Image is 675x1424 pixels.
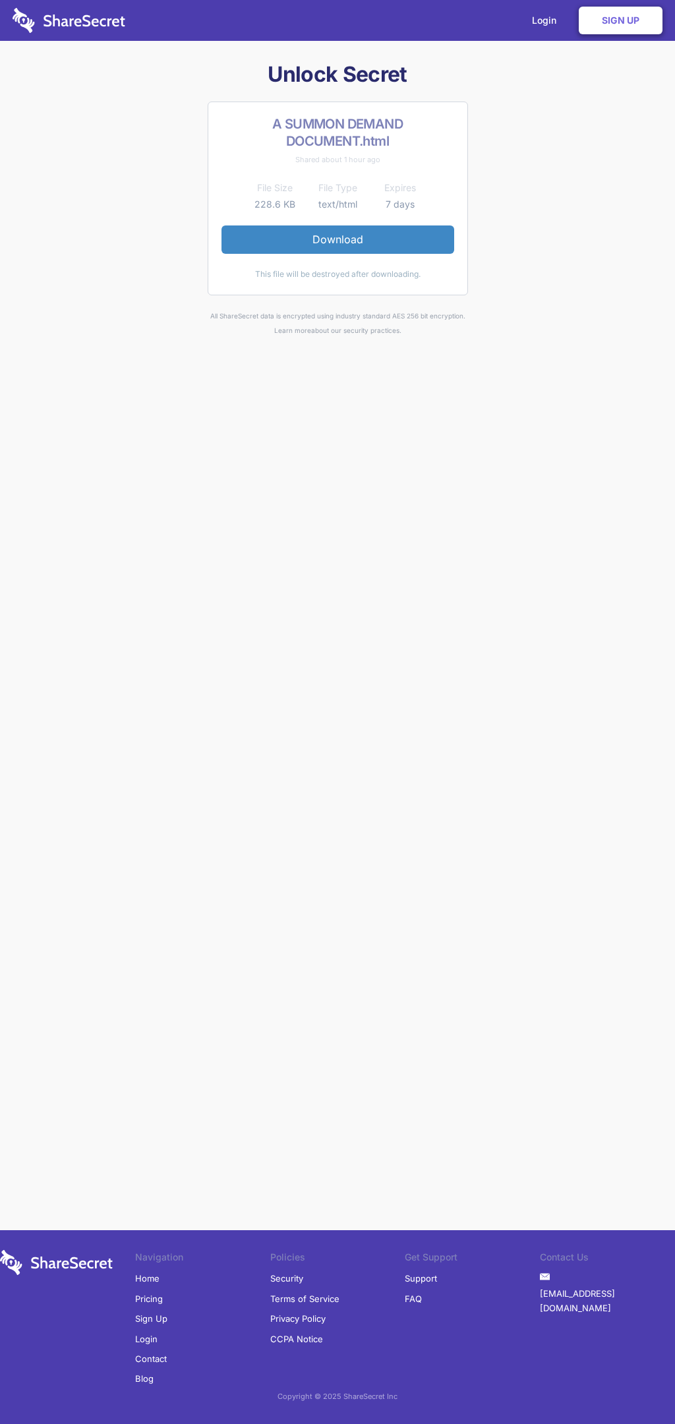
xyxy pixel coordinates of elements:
[307,196,369,212] td: text/html
[221,152,454,167] div: Shared about 1 hour ago
[405,1268,437,1288] a: Support
[270,1250,405,1268] li: Policies
[405,1289,422,1309] a: FAQ
[221,225,454,253] a: Download
[135,1369,154,1388] a: Blog
[221,267,454,282] div: This file will be destroyed after downloading.
[579,7,662,34] a: Sign Up
[540,1284,675,1319] a: [EMAIL_ADDRESS][DOMAIN_NAME]
[270,1289,339,1309] a: Terms of Service
[405,1250,540,1268] li: Get Support
[244,196,307,212] td: 228.6 KB
[221,115,454,150] h2: A SUMMON DEMAND DOCUMENT.html
[270,1268,303,1288] a: Security
[135,1289,163,1309] a: Pricing
[274,326,311,334] a: Learn more
[369,180,432,196] th: Expires
[135,1250,270,1268] li: Navigation
[540,1250,675,1268] li: Contact Us
[135,1349,167,1369] a: Contact
[270,1329,323,1349] a: CCPA Notice
[244,180,307,196] th: File Size
[270,1309,326,1328] a: Privacy Policy
[135,1329,158,1349] a: Login
[369,196,432,212] td: 7 days
[13,8,125,33] img: logo-wordmark-white-trans-d4663122ce5f474addd5e946df7df03e33cb6a1c49d2221995e7729f52c070b2.svg
[135,1309,167,1328] a: Sign Up
[307,180,369,196] th: File Type
[135,1268,160,1288] a: Home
